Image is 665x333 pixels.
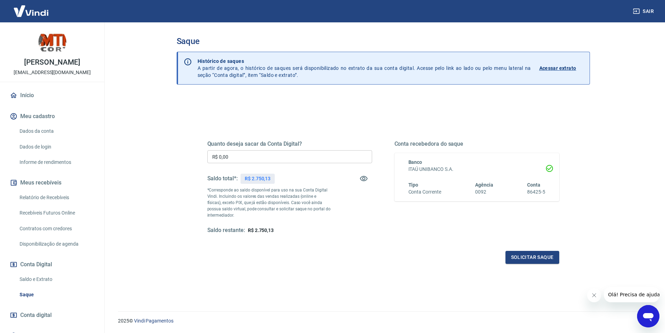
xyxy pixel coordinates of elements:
h6: ITAÚ UNIBANCO S.A. [408,166,545,173]
span: Tipo [408,182,419,188]
span: Conta digital [20,310,52,320]
a: Saque [17,288,96,302]
h6: 86425-5 [527,188,545,196]
p: A partir de agora, o histórico de saques será disponibilizado no extrato da sua conta digital. Ac... [198,58,531,79]
a: Informe de rendimentos [17,155,96,169]
a: Disponibilização de agenda [17,237,96,251]
a: Contratos com credores [17,222,96,236]
button: Solicitar saque [505,251,559,264]
a: Relatório de Recebíveis [17,190,96,205]
span: R$ 2.750,13 [248,227,274,233]
a: Conta digital [8,307,96,323]
h5: Saldo restante: [207,227,245,234]
a: Vindi Pagamentos [134,318,173,324]
a: Recebíveis Futuros Online [17,206,96,220]
img: 1f494eca-1640-4458-8146-c94c07253339.jpeg [38,28,66,56]
button: Meu cadastro [8,109,96,124]
button: Meus recebíveis [8,175,96,190]
h3: Saque [177,36,590,46]
p: Histórico de saques [198,58,531,65]
span: Banco [408,159,422,165]
p: R$ 2.750,13 [245,175,271,182]
a: Início [8,88,96,103]
img: Vindi [8,0,54,22]
button: Sair [631,5,657,18]
span: Agência [475,182,493,188]
p: 2025 © [118,317,648,325]
a: Dados de login [17,140,96,154]
p: [EMAIL_ADDRESS][DOMAIN_NAME] [14,69,91,76]
p: [PERSON_NAME] [24,59,80,66]
iframe: Fechar mensagem [587,288,601,302]
iframe: Mensagem da empresa [604,287,659,302]
h6: 0092 [475,188,493,196]
p: *Corresponde ao saldo disponível para uso na sua Conta Digital Vindi. Incluindo os valores das ve... [207,187,331,218]
a: Acessar extrato [539,58,584,79]
span: Conta [527,182,540,188]
h5: Conta recebedora do saque [394,140,559,147]
span: Olá! Precisa de ajuda? [4,5,59,10]
iframe: Botão para abrir a janela de mensagens [637,305,659,327]
button: Conta Digital [8,257,96,272]
a: Dados da conta [17,124,96,138]
h5: Saldo total*: [207,175,238,182]
h5: Quanto deseja sacar da Conta Digital? [207,140,372,147]
p: Acessar extrato [539,65,576,72]
a: Saldo e Extrato [17,272,96,287]
h6: Conta Corrente [408,188,441,196]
